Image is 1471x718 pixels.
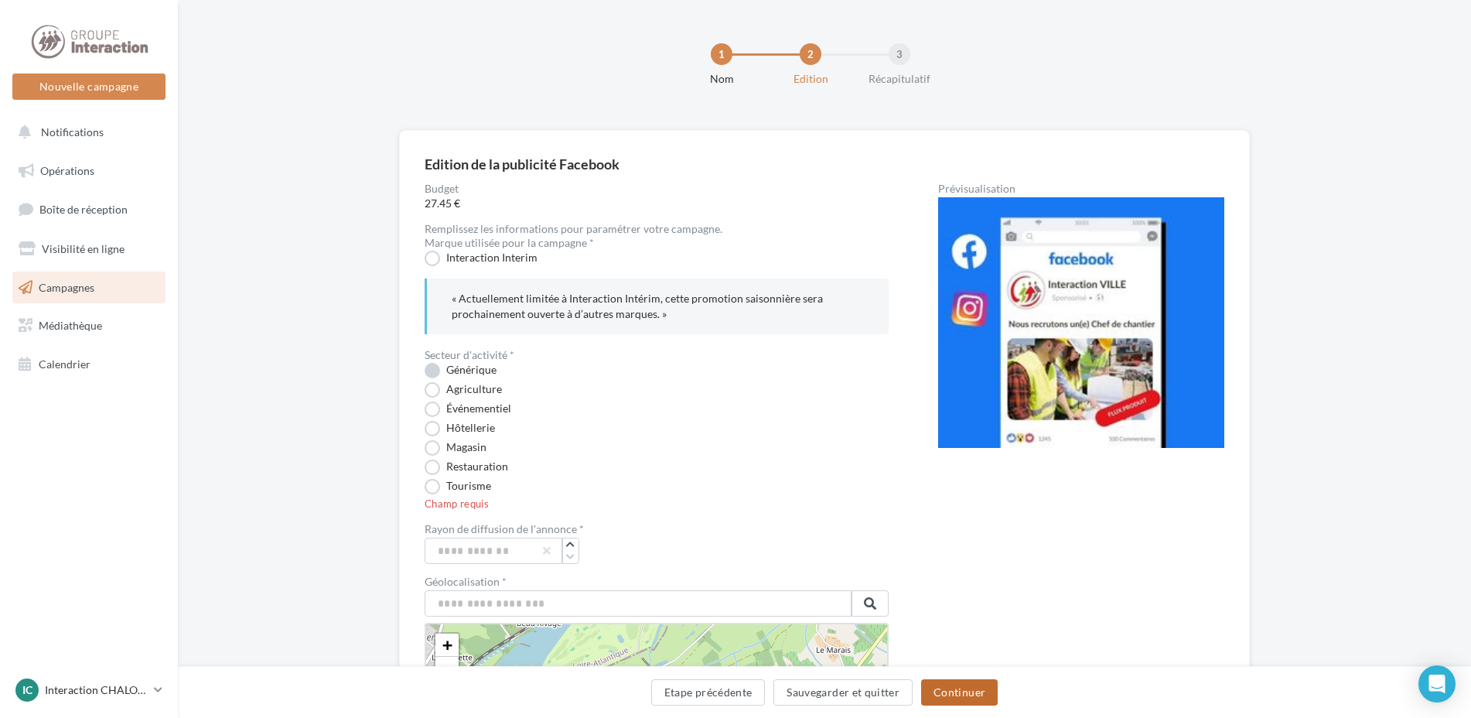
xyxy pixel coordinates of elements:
div: 2 [800,43,821,65]
label: Événementiel [425,402,511,417]
span: Médiathèque [39,319,102,332]
a: Zoom in [435,634,459,657]
a: Calendrier [9,348,169,381]
div: 1 [711,43,732,65]
span: + [442,635,452,655]
a: Campagnes [9,272,169,304]
img: operation-preview [938,197,1224,448]
label: Hôtellerie [425,421,495,436]
span: − [442,658,452,678]
label: Budget [425,183,889,194]
span: Opérations [40,164,94,177]
div: Nom [672,71,771,87]
div: Edition de la publicité Facebook [425,157,619,171]
a: Médiathèque [9,309,169,342]
a: Opérations [9,155,169,187]
button: Notifications [9,116,162,149]
a: Visibilité en ligne [9,233,169,265]
span: Visibilité en ligne [42,242,125,255]
label: Interaction Interim [425,251,538,266]
span: Calendrier [39,357,90,371]
span: Campagnes [39,280,94,293]
label: Secteur d'activité * [425,350,514,361]
div: Champ requis [425,497,889,511]
label: Magasin [425,440,486,456]
span: Notifications [41,125,104,138]
label: Générique [425,363,497,378]
span: Boîte de réception [39,203,128,216]
span: IC [22,682,32,698]
div: 3 [889,43,910,65]
label: Restauration [425,460,508,475]
button: Continuer [921,679,998,706]
a: Zoom out [435,657,459,680]
label: Agriculture [425,382,502,398]
div: Remplissez les informations pour paramétrer votre campagne. [425,224,889,234]
a: IC Interaction CHALONS EN [GEOGRAPHIC_DATA] [12,675,166,705]
button: Sauvegarder et quitter [773,679,913,706]
a: Boîte de réception [9,193,169,226]
div: Edition [761,71,860,87]
p: Interaction CHALONS EN [GEOGRAPHIC_DATA] [45,682,148,698]
label: Marque utilisée pour la campagne * [425,238,594,248]
label: Rayon de diffusion de l'annonce * [425,524,584,535]
span: 27.45 € [425,196,889,211]
button: Nouvelle campagne [12,74,166,100]
div: Prévisualisation [938,183,1224,194]
label: Géolocalisation * [425,576,889,587]
div: Récapitulatif [850,71,949,87]
button: Etape précédente [651,679,766,706]
div: Open Intercom Messenger [1418,665,1456,703]
label: Tourisme [425,479,491,494]
p: « Actuellement limitée à Interaction Intérim, cette promotion saisonnière sera prochainement ouve... [452,291,864,322]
